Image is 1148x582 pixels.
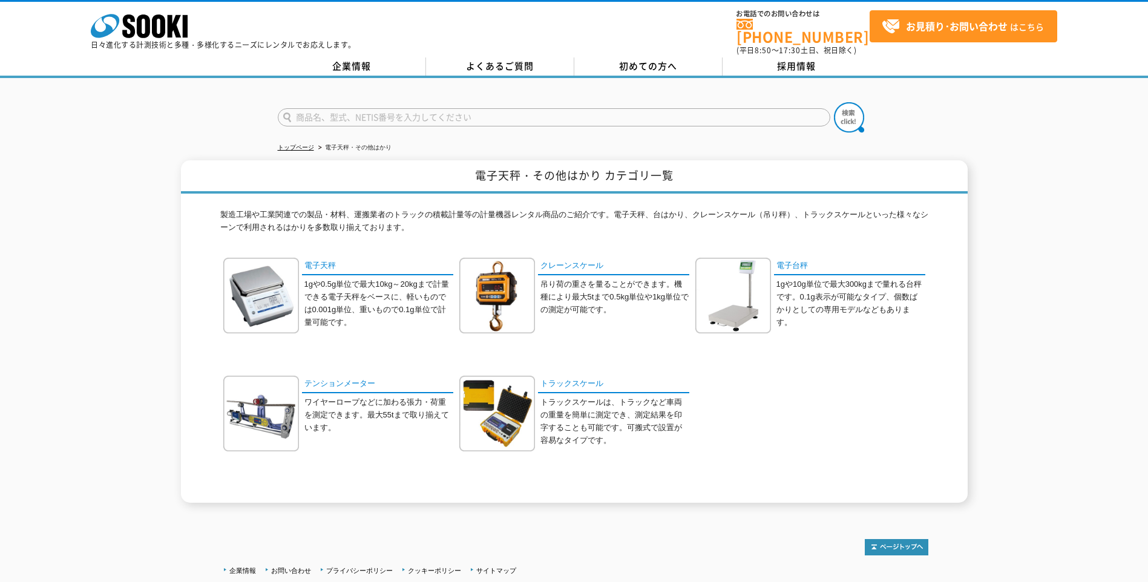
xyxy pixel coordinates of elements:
[870,10,1057,42] a: お見積り･お問い合わせはこちら
[574,57,723,76] a: 初めての方へ
[229,567,256,574] a: 企業情報
[736,19,870,44] a: [PHONE_NUMBER]
[834,102,864,132] img: btn_search.png
[426,57,574,76] a: よくあるご質問
[736,45,856,56] span: (平日 ～ 土日、祝日除く)
[408,567,461,574] a: クッキーポリシー
[316,142,392,154] li: 電子天秤・その他はかり
[755,45,772,56] span: 8:50
[736,10,870,18] span: お電話でのお問い合わせは
[723,57,871,76] a: 採用情報
[302,376,453,393] a: テンションメーター
[223,258,299,333] img: 電子天秤
[695,258,771,333] img: 電子台秤
[271,567,311,574] a: お問い合わせ
[459,376,535,451] img: トラックスケール
[774,258,925,275] a: 電子台秤
[476,567,516,574] a: サイトマップ
[278,144,314,151] a: トップページ
[882,18,1044,36] span: はこちら
[779,45,801,56] span: 17:30
[91,41,356,48] p: 日々進化する計測技術と多種・多様化するニーズにレンタルでお応えします。
[776,278,925,329] p: 1gや10g単位で最大300kgまで量れる台秤です。0.1g表示が可能なタイプ、個数ばかりとしての専用モデルなどもあります。
[223,376,299,451] img: テンションメーター
[302,258,453,275] a: 電子天秤
[278,108,830,126] input: 商品名、型式、NETIS番号を入力してください
[865,539,928,555] img: トップページへ
[540,396,689,446] p: トラックスケールは、トラックなど車両の重量を簡単に測定でき、測定結果を印字することも可能です。可搬式で設置が容易なタイプです。
[326,567,393,574] a: プライバシーポリシー
[278,57,426,76] a: 企業情報
[304,396,453,434] p: ワイヤーロープなどに加わる張力・荷重を測定できます。最大55tまで取り揃えています。
[906,19,1008,33] strong: お見積り･お問い合わせ
[619,59,677,73] span: 初めての方へ
[220,209,928,240] p: 製造工場や工業関連での製品・材料、運搬業者のトラックの積載計量等の計量機器レンタル商品のご紹介です。電子天秤、台はかり、クレーンスケール（吊り秤）、トラックスケールといった様々なシーンで利用され...
[538,376,689,393] a: トラックスケール
[304,278,453,329] p: 1gや0.5g単位で最大10kg～20kgまで計量できる電子天秤をベースに、軽いものでは0.001g単位、重いもので0.1g単位で計量可能です。
[181,160,968,194] h1: 電子天秤・その他はかり カテゴリ一覧
[459,258,535,333] img: クレーンスケール
[538,258,689,275] a: クレーンスケール
[540,278,689,316] p: 吊り荷の重さを量ることができます。機種により最大5tまで0.5kg単位や1kg単位での測定が可能です。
